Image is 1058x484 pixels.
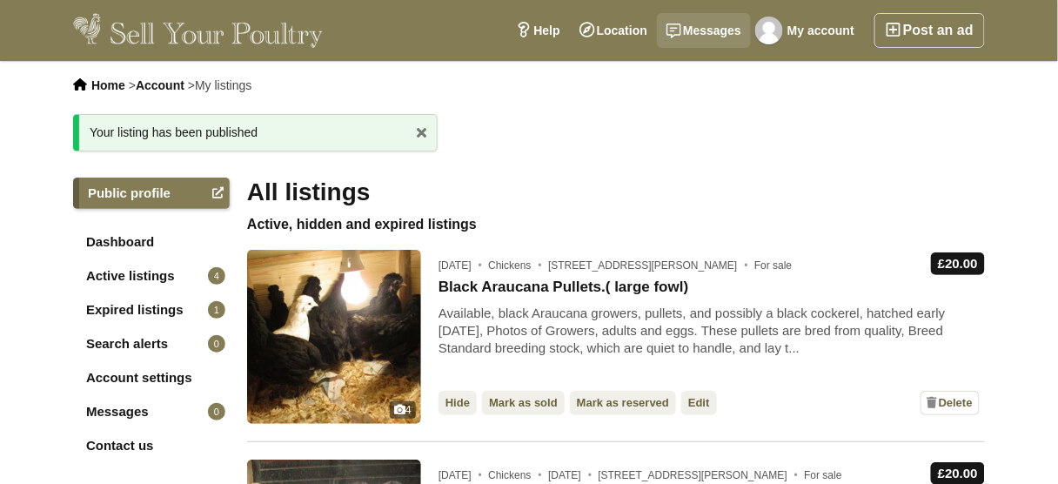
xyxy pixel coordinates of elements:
[439,391,477,415] a: Hide
[751,13,864,48] a: My account
[129,78,184,92] li: >
[73,178,230,209] a: Public profile
[247,178,985,207] h1: All listings
[570,13,657,48] a: Location
[188,78,252,92] li: >
[73,13,323,48] img: Sell Your Poultry
[390,401,416,419] div: 4
[73,430,230,461] a: Contact us
[488,469,546,481] span: Chickens
[73,260,230,292] a: Active listings4
[247,216,985,232] h2: Active, hidden and expired listings
[208,335,225,353] span: 0
[548,469,595,481] span: [DATE]
[136,78,184,92] a: Account
[73,294,230,326] a: Expired listings1
[247,250,421,424] a: 4
[599,469,802,481] span: [STREET_ADDRESS][PERSON_NAME]
[482,391,565,415] a: Mark as sold
[195,78,251,92] span: My listings
[657,13,751,48] a: Messages
[439,469,485,481] span: [DATE]
[208,267,225,285] span: 4
[755,17,783,44] img: Carol Connor
[548,259,752,272] span: [STREET_ADDRESS][PERSON_NAME]
[754,259,792,272] span: For sale
[409,119,435,145] a: x
[805,469,842,481] span: For sale
[681,391,717,415] a: Edit
[570,391,676,415] a: Mark as reserved
[73,114,438,151] div: Your listing has been published
[874,13,985,48] a: Post an ad
[439,259,485,272] span: [DATE]
[73,396,230,427] a: Messages0
[208,301,225,319] span: 1
[439,305,985,357] div: Available, black Araucana growers, pullets, and possibly a black cockerel, hatched early [DATE], ...
[73,328,230,360] a: Search alerts0
[931,252,985,275] div: £20.00
[921,391,980,415] a: Delete
[208,403,225,420] span: 0
[506,13,569,48] a: Help
[73,226,230,258] a: Dashboard
[439,279,689,296] a: Black Araucana Pullets.( large fowl)
[488,259,546,272] span: Chickens
[73,362,230,393] a: Account settings
[247,250,421,424] img: Black Araucana Pullets.( large fowl)
[91,78,125,92] a: Home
